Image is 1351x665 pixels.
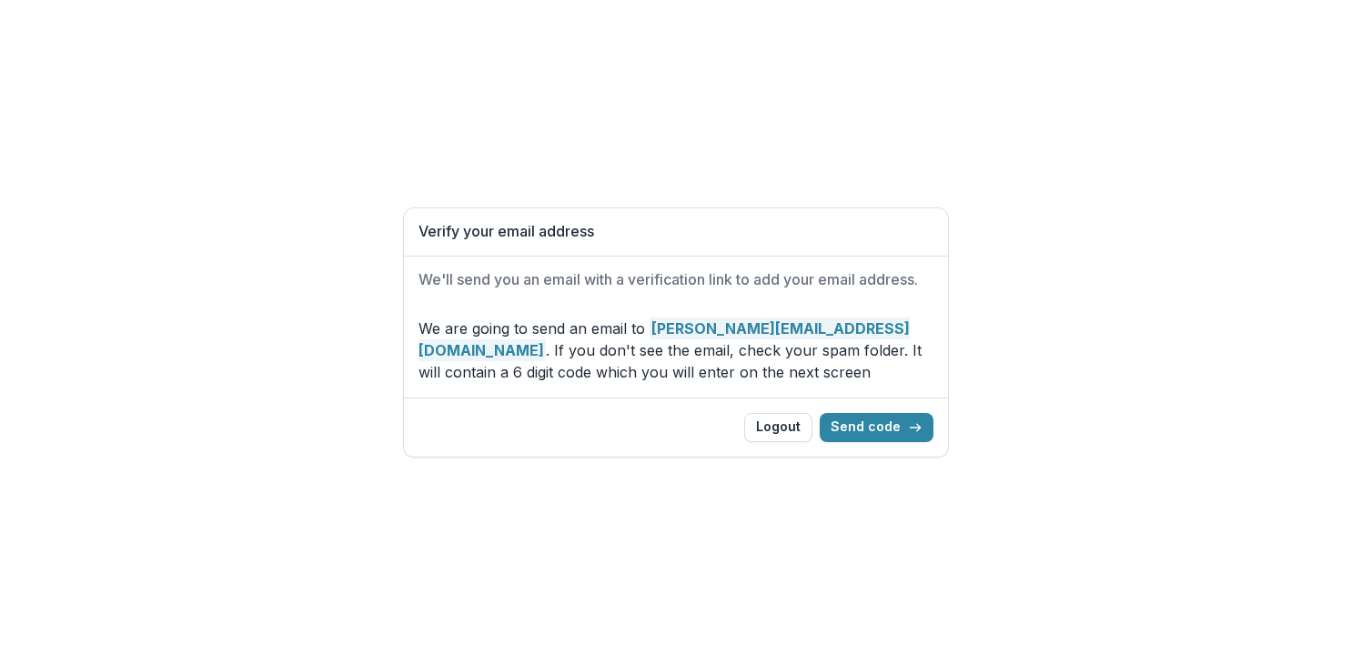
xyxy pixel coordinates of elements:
[418,317,910,361] strong: [PERSON_NAME][EMAIL_ADDRESS][DOMAIN_NAME]
[418,271,933,288] h2: We'll send you an email with a verification link to add your email address.
[418,317,933,383] p: We are going to send an email to . If you don't see the email, check your spam folder. It will co...
[820,413,933,442] button: Send code
[418,223,933,240] h1: Verify your email address
[744,413,812,442] button: Logout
